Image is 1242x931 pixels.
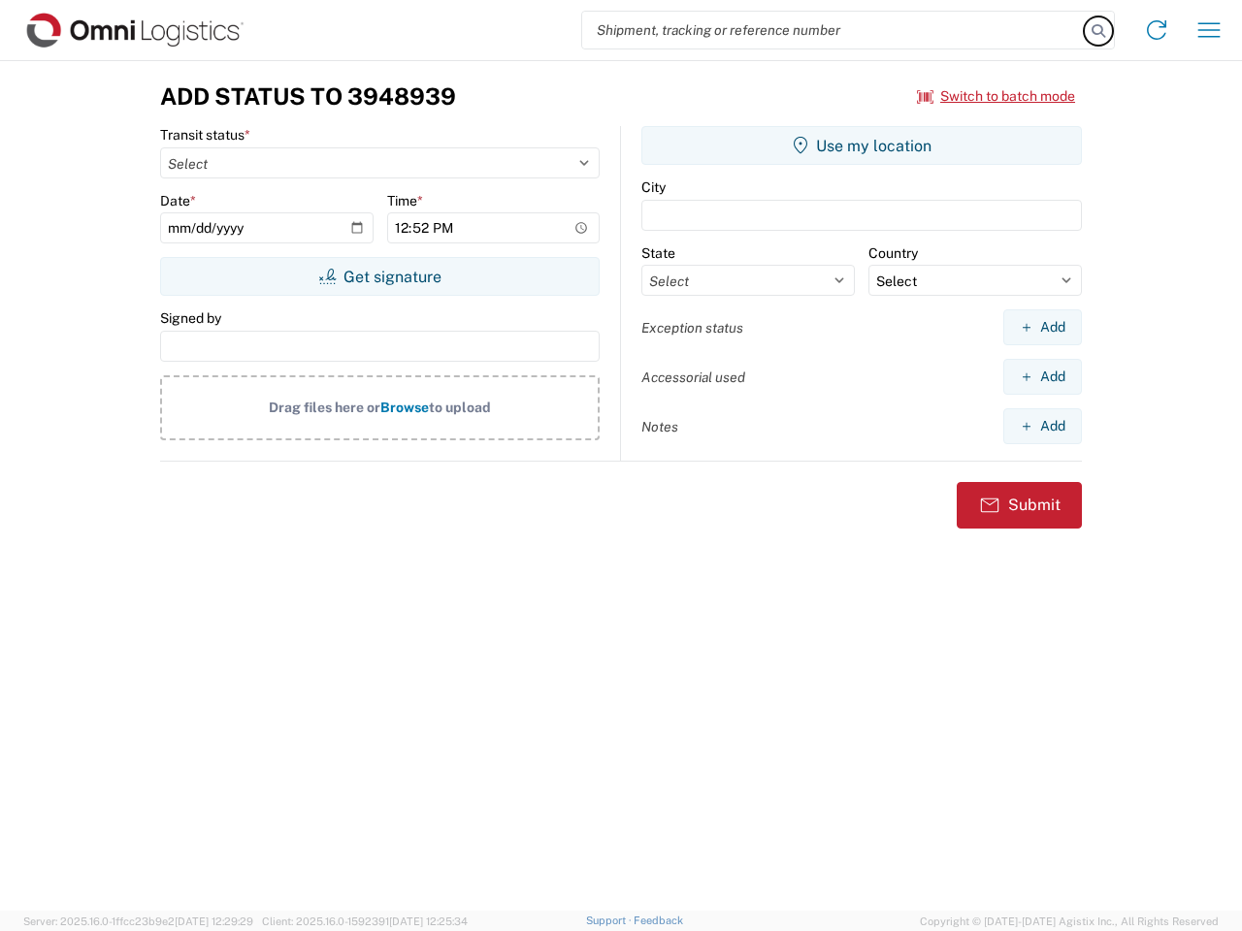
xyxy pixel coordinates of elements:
[160,192,196,209] label: Date
[1003,408,1082,444] button: Add
[389,915,468,927] span: [DATE] 12:25:34
[175,915,253,927] span: [DATE] 12:29:29
[582,12,1085,48] input: Shipment, tracking or reference number
[380,400,429,415] span: Browse
[160,309,221,327] label: Signed by
[429,400,491,415] span: to upload
[23,915,253,927] span: Server: 2025.16.0-1ffcc23b9e2
[641,178,666,196] label: City
[160,126,250,144] label: Transit status
[641,244,675,262] label: State
[160,82,456,111] h3: Add Status to 3948939
[641,126,1082,165] button: Use my location
[1003,309,1082,345] button: Add
[641,418,678,435] label: Notes
[269,400,380,415] span: Drag files here or
[641,369,745,386] label: Accessorial used
[920,913,1219,930] span: Copyright © [DATE]-[DATE] Agistix Inc., All Rights Reserved
[868,244,918,262] label: Country
[160,257,600,296] button: Get signature
[387,192,423,209] label: Time
[917,80,1075,112] button: Switch to batch mode
[957,482,1082,529] button: Submit
[1003,359,1082,395] button: Add
[262,915,468,927] span: Client: 2025.16.0-1592391
[634,915,683,926] a: Feedback
[586,915,635,926] a: Support
[641,319,743,337] label: Exception status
